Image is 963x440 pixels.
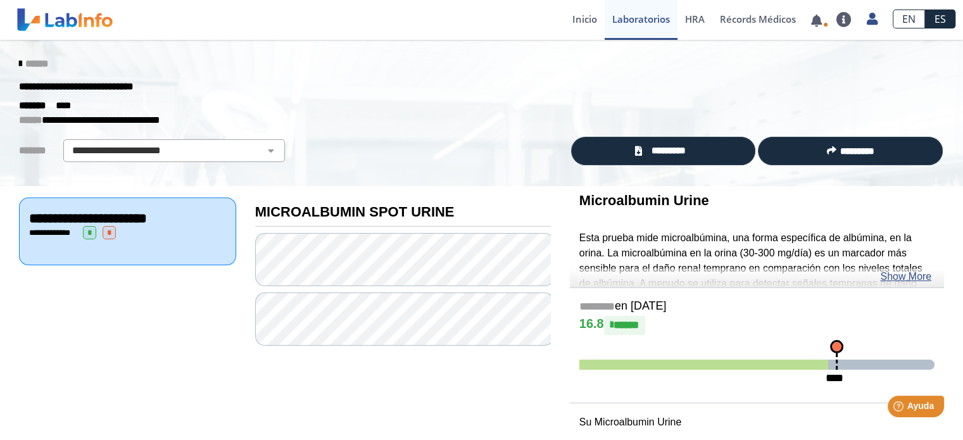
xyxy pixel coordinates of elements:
[850,391,949,426] iframe: Help widget launcher
[880,269,931,284] a: Show More
[579,299,935,314] h5: en [DATE]
[685,13,705,25] span: HRA
[579,230,935,306] p: Esta prueba mide microalbúmina, una forma específica de albúmina, en la orina. La microalbúmina e...
[579,316,935,335] h4: 16.8
[925,9,955,28] a: ES
[255,204,455,220] b: MICROALBUMIN SPOT URINE
[893,9,925,28] a: EN
[579,192,709,208] b: Microalbumin Urine
[579,415,935,430] p: Su Microalbumin Urine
